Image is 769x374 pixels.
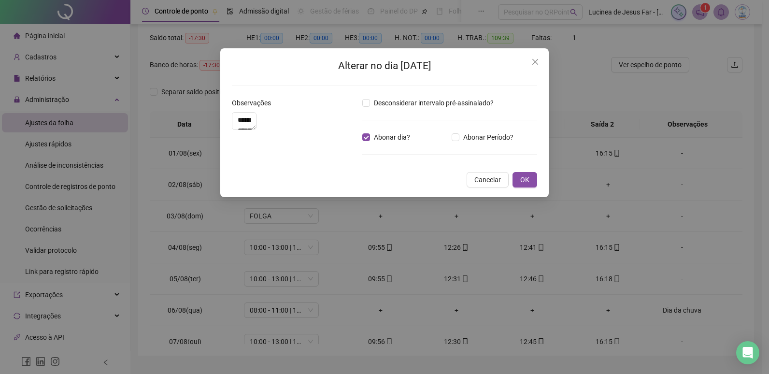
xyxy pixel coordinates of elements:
label: Observações [232,98,277,108]
span: Abonar Período? [459,132,517,143]
button: Close [527,54,543,70]
span: close [531,58,539,66]
div: Open Intercom Messenger [736,341,759,364]
span: Abonar dia? [370,132,414,143]
span: Desconsiderar intervalo pré-assinalado? [370,98,498,108]
span: OK [520,174,529,185]
h2: Alterar no dia [DATE] [232,58,537,74]
button: Cancelar [467,172,509,187]
span: Cancelar [474,174,501,185]
button: OK [513,172,537,187]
